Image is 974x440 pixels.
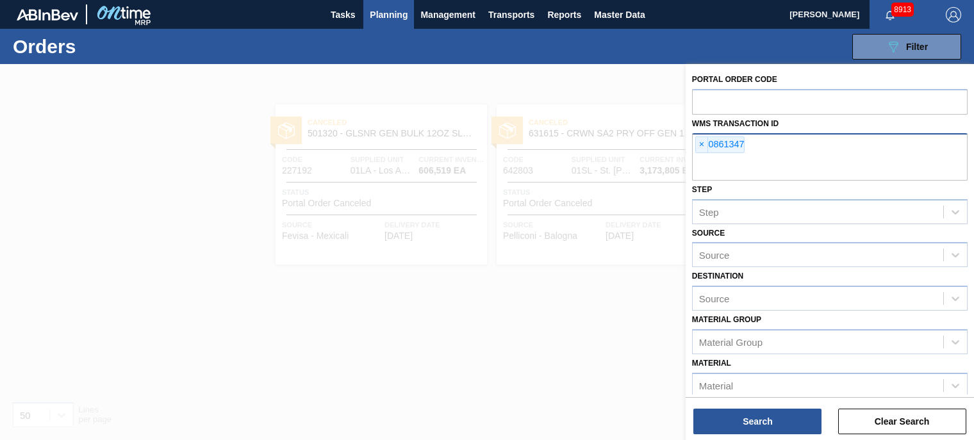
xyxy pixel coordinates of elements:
button: Filter [852,34,961,60]
span: Filter [906,42,928,52]
span: Master Data [594,7,645,22]
span: Reports [547,7,581,22]
div: Source [699,250,730,261]
label: Source [692,229,725,238]
button: Notifications [870,6,911,24]
label: Destination [692,272,743,281]
div: 0861347 [695,136,745,153]
label: Step [692,185,712,194]
label: Portal Order Code [692,75,777,84]
span: × [696,137,708,152]
div: Step [699,206,719,217]
label: WMS Transaction ID [692,119,779,128]
span: Planning [370,7,408,22]
div: Material Group [699,336,763,347]
div: Material [699,380,733,391]
div: Source [699,293,730,304]
h1: Orders [13,39,197,54]
label: Material [692,359,731,368]
span: 8913 [891,3,914,17]
img: Logout [946,7,961,22]
span: Tasks [329,7,357,22]
label: Material Group [692,315,761,324]
span: Transports [488,7,534,22]
span: Management [420,7,475,22]
img: TNhmsLtSVTkK8tSr43FrP2fwEKptu5GPRR3wAAAABJRU5ErkJggg== [17,9,78,20]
